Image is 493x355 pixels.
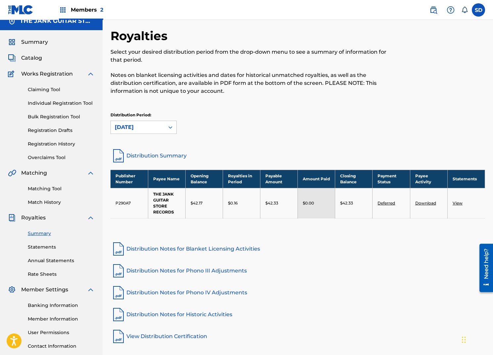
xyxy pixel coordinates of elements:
[111,285,126,301] img: pdf
[28,113,95,120] a: Bulk Registration Tool
[111,328,126,344] img: pdf
[185,170,223,188] th: Opening Balance
[111,170,148,188] th: Publisher Number
[8,5,33,15] img: MLC Logo
[415,201,436,206] a: Download
[20,17,95,25] h5: THE JANK GUITAR STORE RECORDS
[59,6,67,14] img: Top Rightsholders
[265,200,278,206] p: $42.33
[8,70,17,78] img: Works Registration
[447,6,455,14] img: help
[461,7,468,13] div: Notifications
[8,214,16,222] img: Royalties
[87,70,95,78] img: expand
[111,241,126,257] img: pdf
[28,271,95,278] a: Rate Sheets
[378,201,395,206] a: Deferred
[460,323,493,355] iframe: Chat Widget
[21,70,73,78] span: Works Registration
[148,170,185,188] th: Payee Name
[28,127,95,134] a: Registration Drafts
[8,54,42,62] a: CatalogCatalog
[28,316,95,323] a: Member Information
[410,170,447,188] th: Payee Activity
[28,343,95,350] a: Contact Information
[21,169,47,177] span: Matching
[8,54,16,62] img: Catalog
[447,170,485,188] th: Statements
[111,263,126,279] img: pdf
[28,257,95,264] a: Annual Statements
[191,200,202,206] p: $42.17
[115,123,160,131] div: [DATE]
[228,200,238,206] p: $0.16
[28,199,95,206] a: Match History
[87,169,95,177] img: expand
[21,286,68,294] span: Member Settings
[444,3,457,17] div: Help
[71,6,103,14] span: Members
[8,38,48,46] a: SummarySummary
[28,185,95,192] a: Matching Tool
[111,285,485,301] a: Distribution Notes for Phono IV Adjustments
[8,17,16,25] img: Accounts
[453,201,463,206] a: View
[373,170,410,188] th: Payment Status
[111,307,126,323] img: pdf
[8,169,16,177] img: Matching
[148,188,185,218] td: THE JANK GUITAR STORE RECORDS
[111,148,485,164] a: Distribution Summary
[472,3,485,17] div: User Menu
[111,241,485,257] a: Distribution Notes for Blanket Licensing Activities
[111,263,485,279] a: Distribution Notes for Phono III Adjustments
[111,307,485,323] a: Distribution Notes for Historic Activities
[21,214,46,222] span: Royalties
[8,38,16,46] img: Summary
[340,200,353,206] p: $42.33
[260,170,298,188] th: Payable Amount
[429,6,437,14] img: search
[427,3,440,17] a: Public Search
[28,154,95,161] a: Overclaims Tool
[111,71,399,95] p: Notes on blanket licensing activities and dates for historical unmatched royalties, as well as th...
[28,230,95,237] a: Summary
[87,286,95,294] img: expand
[462,330,466,350] div: Drag
[28,302,95,309] a: Banking Information
[28,86,95,93] a: Claiming Tool
[28,244,95,251] a: Statements
[28,100,95,107] a: Individual Registration Tool
[111,328,485,344] a: View Distribution Certification
[28,141,95,148] a: Registration History
[335,170,373,188] th: Closing Balance
[8,286,16,294] img: Member Settings
[111,29,171,43] h2: Royalties
[100,7,103,13] span: 2
[303,200,314,206] p: $0.00
[111,112,177,118] p: Distribution Period:
[21,54,42,62] span: Catalog
[111,188,148,218] td: P290A7
[21,38,48,46] span: Summary
[111,48,399,64] p: Select your desired distribution period from the drop-down menu to see a summary of information f...
[28,329,95,336] a: User Permissions
[223,170,260,188] th: Royalties in Period
[87,214,95,222] img: expand
[474,241,493,294] iframe: Resource Center
[298,170,335,188] th: Amount Paid
[111,148,126,164] img: distribution-summary-pdf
